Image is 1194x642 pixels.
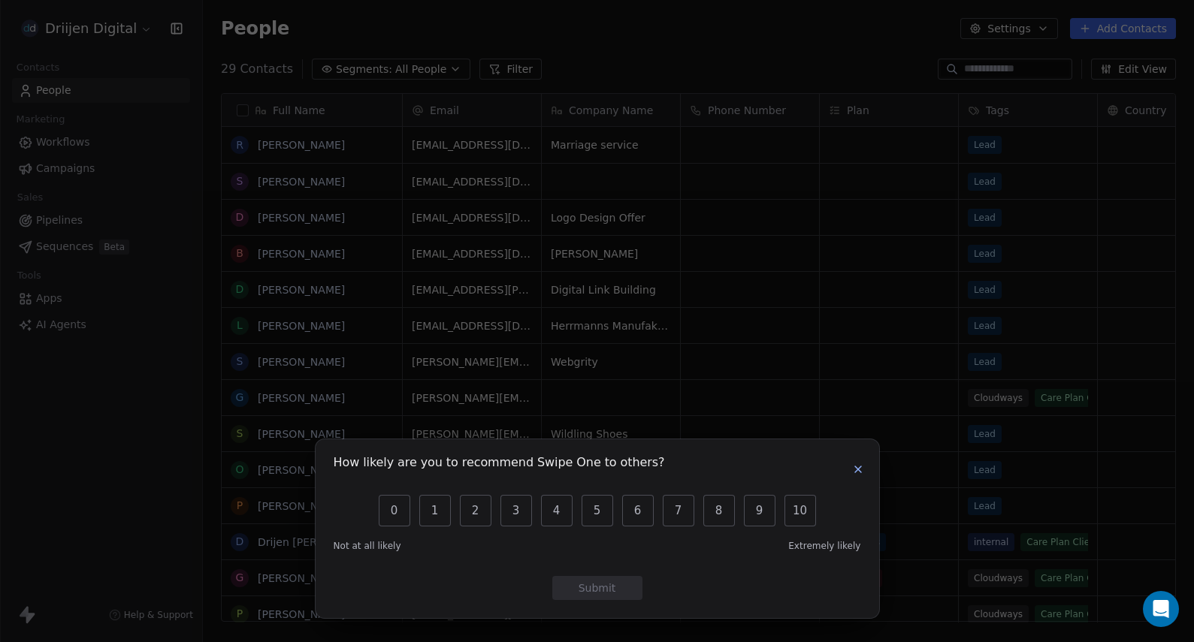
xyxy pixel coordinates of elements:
[460,495,491,526] button: 2
[784,495,816,526] button: 10
[419,495,451,526] button: 1
[334,457,665,472] h1: How likely are you to recommend Swipe One to others?
[379,495,410,526] button: 0
[541,495,573,526] button: 4
[788,540,860,552] span: Extremely likely
[582,495,613,526] button: 5
[622,495,654,526] button: 6
[552,576,642,600] button: Submit
[744,495,775,526] button: 9
[703,495,735,526] button: 8
[663,495,694,526] button: 7
[500,495,532,526] button: 3
[334,540,401,552] span: Not at all likely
